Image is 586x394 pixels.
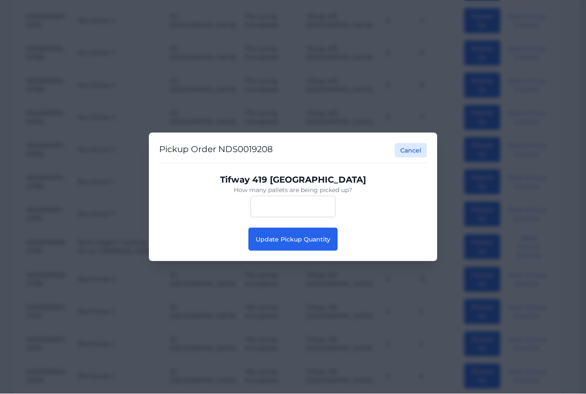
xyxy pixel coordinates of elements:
button: Update Pickup Quantity [248,228,338,251]
h2: Pickup Order NDS0019208 [159,143,273,158]
button: Cancel [395,143,427,158]
span: Update Pickup Quantity [256,235,330,243]
p: How many pallets are being picked up? [166,186,420,194]
p: Tifway 419 [GEOGRAPHIC_DATA] [166,174,420,186]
